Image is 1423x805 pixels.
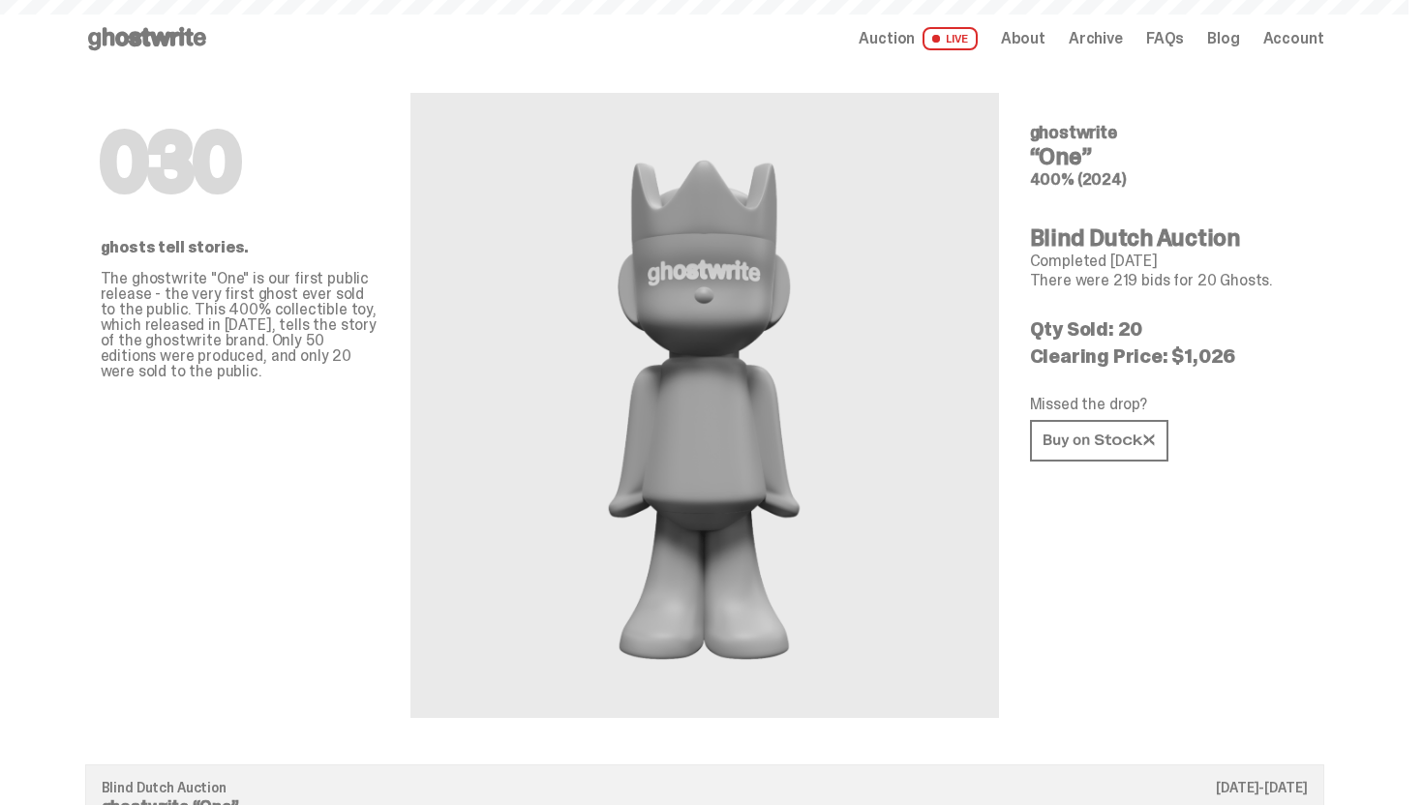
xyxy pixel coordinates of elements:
[1030,346,1309,366] p: Clearing Price: $1,026
[1001,31,1045,46] a: About
[1263,31,1324,46] a: Account
[101,271,379,379] p: The ghostwrite "One" is our first public release - the very first ghost ever sold to the public. ...
[1146,31,1184,46] a: FAQs
[1030,121,1117,144] span: ghostwrite
[1030,253,1309,269] p: Completed [DATE]
[923,27,978,50] span: LIVE
[1030,397,1309,412] p: Missed the drop?
[1069,31,1123,46] a: Archive
[1030,273,1309,288] p: There were 219 bids for 20 Ghosts.
[1030,226,1309,250] h4: Blind Dutch Auction
[1207,31,1239,46] a: Blog
[1030,145,1309,168] h4: “One”
[555,139,854,671] img: ghostwrite&ldquo;One&rdquo;
[102,781,1308,794] p: Blind Dutch Auction
[1216,781,1307,794] p: [DATE]-[DATE]
[101,124,379,201] h1: 030
[859,27,977,50] a: Auction LIVE
[101,240,379,255] p: ghosts tell stories.
[1030,169,1127,190] span: 400% (2024)
[1030,319,1309,339] p: Qty Sold: 20
[859,31,915,46] span: Auction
